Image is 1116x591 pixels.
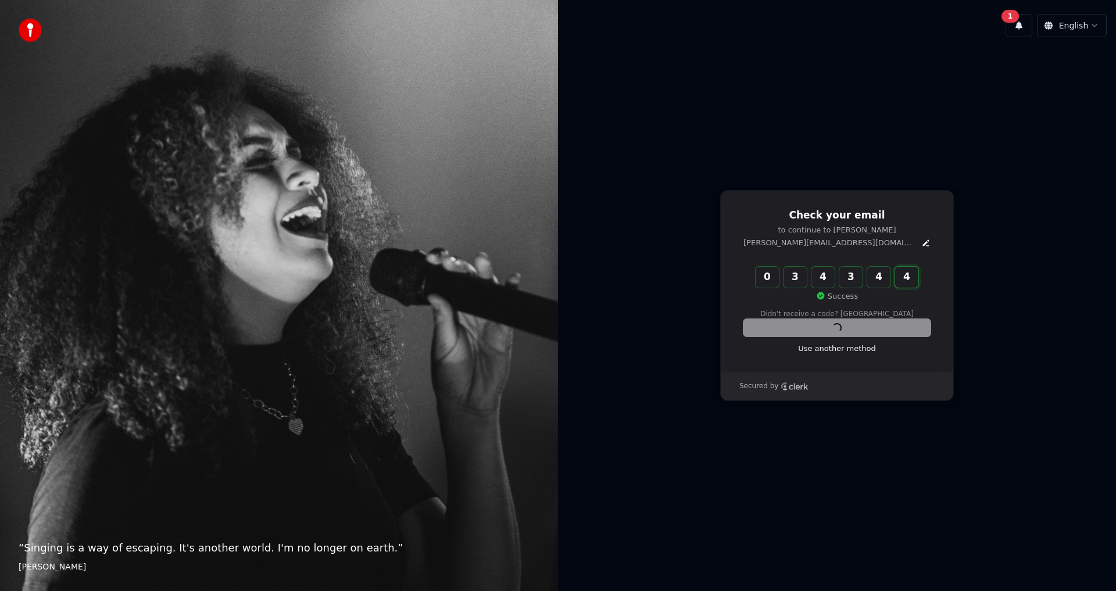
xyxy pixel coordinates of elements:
[1006,14,1032,37] button: 1
[19,19,42,42] img: youka
[743,225,931,235] p: to continue to [PERSON_NAME]
[19,540,539,556] p: “ Singing is a way of escaping. It's another world. I'm no longer on earth. ”
[921,238,931,248] button: Edit
[1001,10,1019,23] div: 1
[798,343,876,354] a: Use another method
[19,561,539,572] footer: [PERSON_NAME]
[743,238,917,248] p: [PERSON_NAME][EMAIL_ADDRESS][DOMAIN_NAME]
[739,382,778,391] p: Secured by
[781,382,809,391] a: Clerk logo
[756,267,942,288] input: Enter verification code
[743,209,931,223] h1: Check your email
[816,291,858,302] p: Success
